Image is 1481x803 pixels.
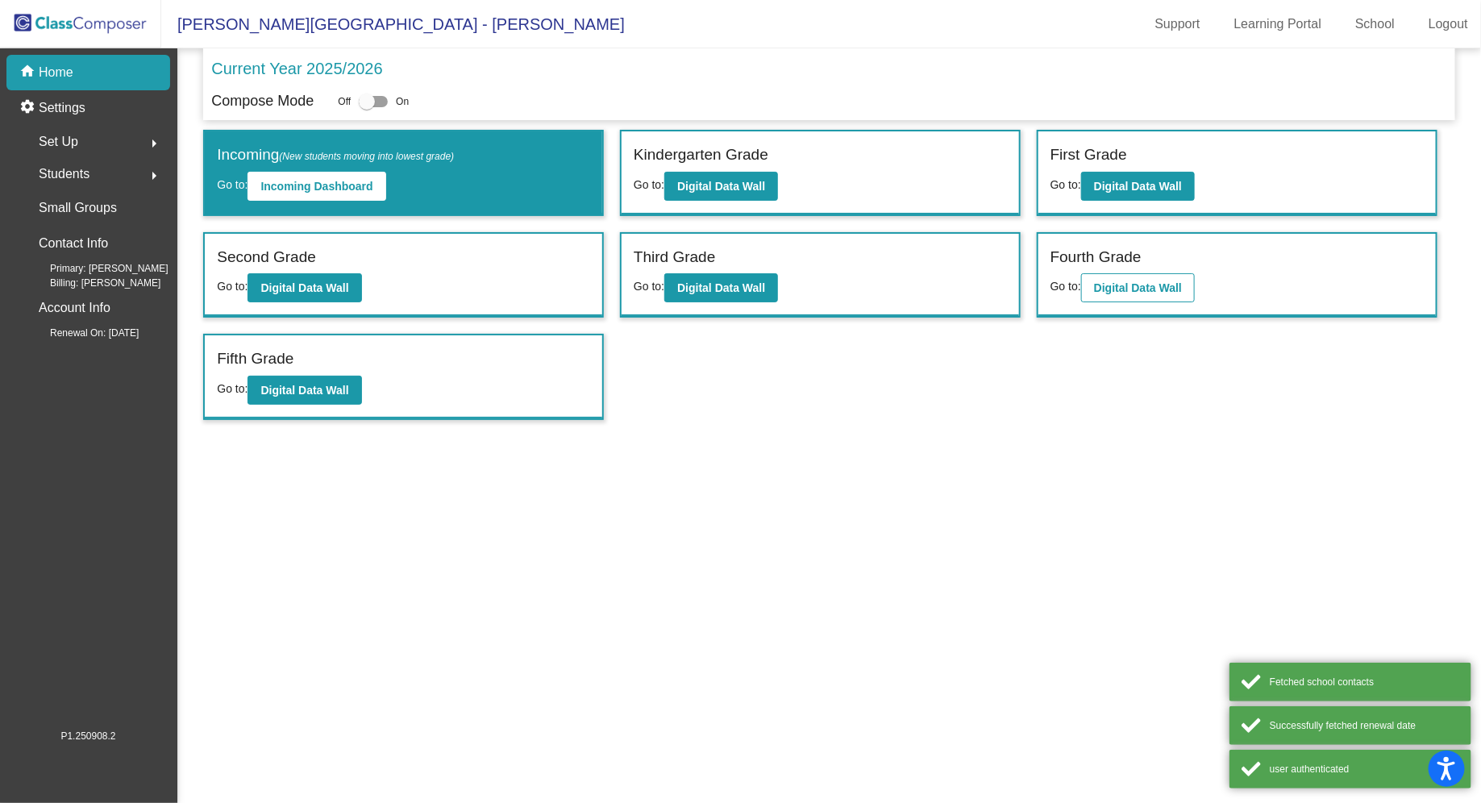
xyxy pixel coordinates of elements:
[1094,281,1182,294] b: Digital Data Wall
[39,197,117,219] p: Small Groups
[634,246,715,269] label: Third Grade
[144,166,164,185] mat-icon: arrow_right
[217,246,316,269] label: Second Grade
[24,276,160,290] span: Billing: [PERSON_NAME]
[39,98,85,118] p: Settings
[217,144,454,167] label: Incoming
[39,163,89,185] span: Students
[248,376,361,405] button: Digital Data Wall
[39,131,78,153] span: Set Up
[19,63,39,82] mat-icon: home
[1270,762,1459,776] div: user authenticated
[260,384,348,397] b: Digital Data Wall
[664,273,778,302] button: Digital Data Wall
[1342,11,1408,37] a: School
[217,280,248,293] span: Go to:
[664,172,778,201] button: Digital Data Wall
[677,281,765,294] b: Digital Data Wall
[161,11,625,37] span: [PERSON_NAME][GEOGRAPHIC_DATA] - [PERSON_NAME]
[1050,280,1081,293] span: Go to:
[1270,718,1459,733] div: Successfully fetched renewal date
[217,347,293,371] label: Fifth Grade
[1050,178,1081,191] span: Go to:
[1050,144,1127,167] label: First Grade
[39,232,108,255] p: Contact Info
[260,180,372,193] b: Incoming Dashboard
[1416,11,1481,37] a: Logout
[634,280,664,293] span: Go to:
[211,90,314,112] p: Compose Mode
[396,94,409,109] span: On
[279,151,454,162] span: (New students moving into lowest grade)
[217,382,248,395] span: Go to:
[24,261,168,276] span: Primary: [PERSON_NAME]
[1094,180,1182,193] b: Digital Data Wall
[39,63,73,82] p: Home
[211,56,382,81] p: Current Year 2025/2026
[248,273,361,302] button: Digital Data Wall
[19,98,39,118] mat-icon: settings
[1221,11,1335,37] a: Learning Portal
[248,172,385,201] button: Incoming Dashboard
[634,178,664,191] span: Go to:
[1050,246,1142,269] label: Fourth Grade
[677,180,765,193] b: Digital Data Wall
[260,281,348,294] b: Digital Data Wall
[39,297,110,319] p: Account Info
[24,326,139,340] span: Renewal On: [DATE]
[634,144,768,167] label: Kindergarten Grade
[144,134,164,153] mat-icon: arrow_right
[1142,11,1213,37] a: Support
[1270,675,1459,689] div: Fetched school contacts
[1081,273,1195,302] button: Digital Data Wall
[217,178,248,191] span: Go to:
[338,94,351,109] span: Off
[1081,172,1195,201] button: Digital Data Wall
